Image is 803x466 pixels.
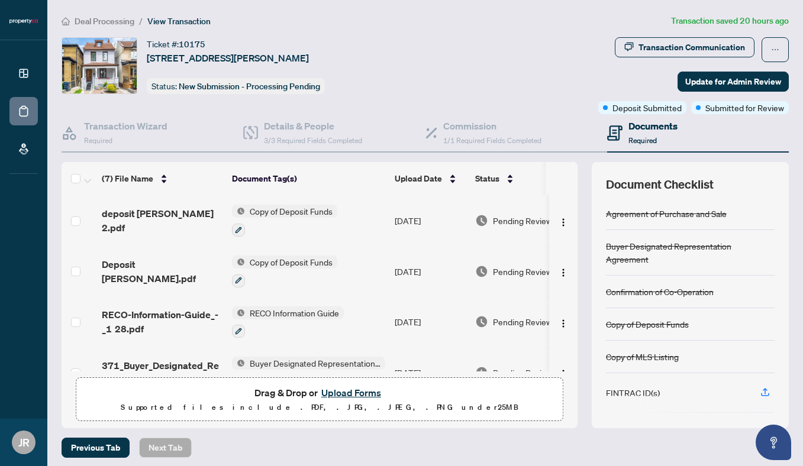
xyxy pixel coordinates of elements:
article: Transaction saved 20 hours ago [671,14,789,28]
span: Pending Review [493,265,552,278]
span: Pending Review [493,366,552,379]
span: Drag & Drop or [254,385,385,400]
button: Update for Admin Review [678,72,789,92]
td: [DATE] [390,246,470,297]
button: Logo [554,363,573,382]
span: Pending Review [493,315,552,328]
button: Open asap [756,425,791,460]
button: Status IconBuyer Designated Representation Agreement [232,357,385,389]
img: Logo [559,319,568,328]
img: logo [9,18,38,25]
div: Ticket #: [147,37,205,51]
img: Logo [559,369,568,378]
img: Status Icon [232,357,245,370]
span: RECO Information Guide [245,306,344,319]
span: 1/1 Required Fields Completed [443,136,541,145]
div: FINTRAC ID(s) [606,386,660,399]
h4: Details & People [264,119,362,133]
span: New Submission - Processing Pending [179,81,320,92]
button: Status IconCopy of Deposit Funds [232,205,337,237]
span: home [62,17,70,25]
span: (7) File Name [102,172,153,185]
span: Required [628,136,657,145]
span: Deal Processing [75,16,134,27]
span: RECO-Information-Guide_-_1 28.pdf [102,308,222,336]
span: Deposit [PERSON_NAME].pdf [102,257,222,286]
button: Status IconCopy of Deposit Funds [232,255,337,287]
button: Next Tab [139,438,192,458]
td: [DATE] [390,195,470,246]
span: 10175 [179,39,205,50]
span: [STREET_ADDRESS][PERSON_NAME] [147,51,309,65]
th: (7) File Name [97,162,227,195]
button: Status IconRECO Information Guide [232,306,344,338]
li: / [139,14,143,28]
div: Copy of MLS Listing [606,350,679,363]
img: Document Status [475,265,488,278]
span: 3/3 Required Fields Completed [264,136,362,145]
div: Status: [147,78,325,94]
div: Transaction Communication [638,38,745,57]
span: Drag & Drop orUpload FormsSupported files include .PDF, .JPG, .JPEG, .PNG under25MB [76,378,563,422]
span: Copy of Deposit Funds [245,205,337,218]
button: Transaction Communication [615,37,754,57]
h4: Documents [628,119,678,133]
img: Status Icon [232,205,245,218]
td: [DATE] [390,347,470,398]
img: IMG-C12186470_1.jpg [62,38,137,93]
div: Agreement of Purchase and Sale [606,207,727,220]
span: Buyer Designated Representation Agreement [245,357,385,370]
p: Supported files include .PDF, .JPG, .JPEG, .PNG under 25 MB [83,400,556,415]
h4: Commission [443,119,541,133]
img: Logo [559,218,568,227]
span: Copy of Deposit Funds [245,255,337,268]
span: Status [475,172,499,185]
span: 371_Buyer_Designated_Representation_Agreement_-_PropTx-[PERSON_NAME] 14.pdf [102,358,222,387]
th: Upload Date [390,162,470,195]
span: View Transaction [147,16,211,27]
div: Copy of Deposit Funds [606,318,689,331]
div: Confirmation of Co-Operation [606,285,714,298]
td: [DATE] [390,297,470,348]
span: Upload Date [395,172,442,185]
h4: Transaction Wizard [84,119,167,133]
th: Status [470,162,571,195]
span: Document Checklist [606,176,714,193]
span: deposit [PERSON_NAME] 2.pdf [102,206,222,235]
img: Document Status [475,366,488,379]
img: Document Status [475,214,488,227]
div: Buyer Designated Representation Agreement [606,240,775,266]
img: Logo [559,268,568,277]
button: Previous Tab [62,438,130,458]
button: Logo [554,211,573,230]
span: Previous Tab [71,438,120,457]
img: Status Icon [232,306,245,319]
span: Required [84,136,112,145]
button: Logo [554,262,573,281]
span: Deposit Submitted [612,101,682,114]
button: Upload Forms [318,385,385,400]
span: Pending Review [493,214,552,227]
button: Logo [554,312,573,331]
span: Update for Admin Review [685,72,781,91]
span: JR [18,434,30,451]
img: Status Icon [232,255,245,268]
img: Document Status [475,315,488,328]
th: Document Tag(s) [227,162,390,195]
span: ellipsis [771,46,779,54]
span: Submitted for Review [705,101,784,114]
